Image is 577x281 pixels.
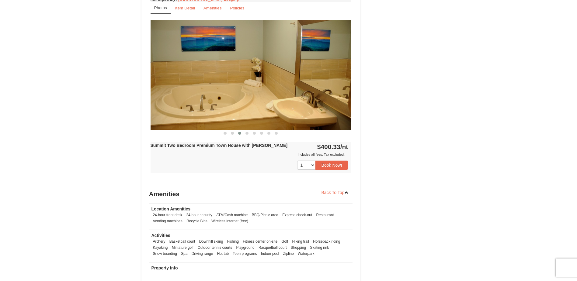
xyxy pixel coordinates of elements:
a: Photos [151,2,171,14]
button: Book Now! [315,161,348,170]
li: Golf [280,238,290,245]
li: Snow boarding [151,251,179,257]
strong: Activities [151,233,170,238]
a: Item Detail [171,2,199,14]
li: Wireless Internet (free) [210,218,250,224]
li: Racquetball court [257,245,288,251]
li: Basketball court [168,238,197,245]
li: Horseback riding [311,238,342,245]
li: 24-hour front desk [151,212,184,218]
li: Downhill skiing [198,238,225,245]
li: Teen programs [231,251,258,257]
small: Amenities [203,6,222,10]
li: Express check-out [281,212,314,218]
li: Vending machines [151,218,184,224]
strong: Property Info [151,265,178,270]
small: Item Detail [175,6,195,10]
li: Recycle Bins [185,218,209,224]
li: Indoor pool [259,251,281,257]
li: Fishing [226,238,240,245]
li: Driving range [190,251,215,257]
li: Playground [235,245,256,251]
img: 18876286-224-db1dbd94.png [151,20,351,130]
a: Back To Top [318,188,353,197]
small: Photos [154,5,167,10]
li: Hiking trail [290,238,311,245]
li: Archery [151,238,167,245]
li: ATM/Cash machine [215,212,249,218]
li: Outdoor tennis courts [196,245,234,251]
li: Waterpark [296,251,316,257]
strong: $400.33 [317,143,348,150]
li: Fitness center on-site [241,238,279,245]
div: Includes all fees. Tax excluded. [151,151,348,158]
h3: Amenities [149,188,353,200]
li: Kayaking [151,245,169,251]
a: Amenities [200,2,226,14]
li: Skating rink [308,245,330,251]
span: /nt [340,143,348,150]
li: Miniature golf [170,245,195,251]
li: Hot tub [216,251,230,257]
strong: Location Amenities [151,206,191,211]
li: Spa [179,251,189,257]
li: Restaurant [315,212,335,218]
li: 24-hour security [185,212,214,218]
a: Policies [226,2,248,14]
small: Policies [230,6,244,10]
li: BBQ/Picnic area [250,212,280,218]
li: Shopping [289,245,308,251]
li: Zipline [282,251,295,257]
strong: Summit Two Bedroom Premium Town House with [PERSON_NAME] [151,143,288,148]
